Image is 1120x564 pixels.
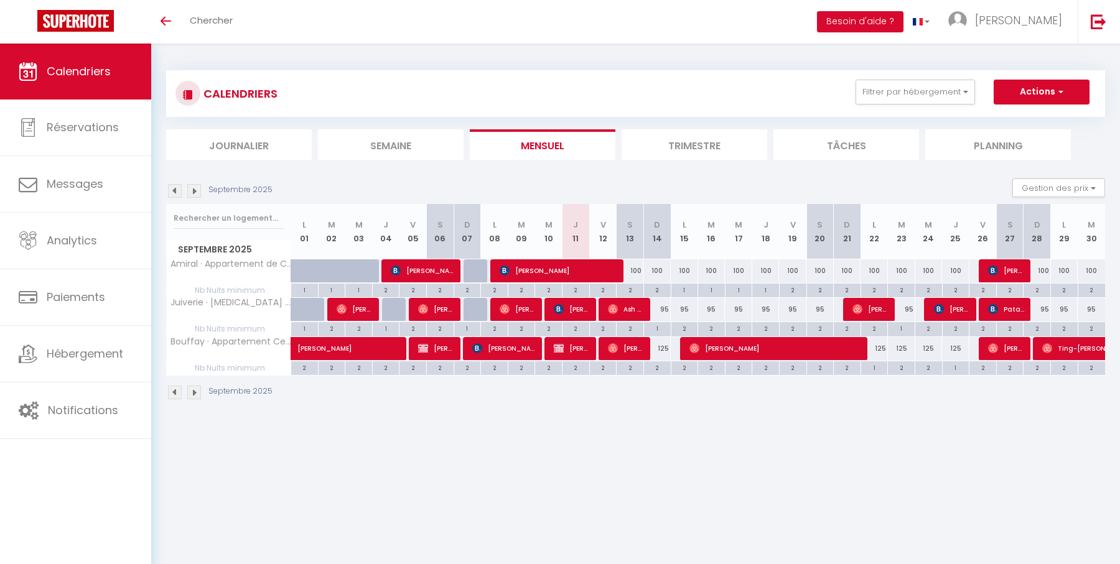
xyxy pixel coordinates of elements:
div: 125 [915,337,943,360]
abbr: V [600,219,606,231]
th: 12 [589,204,617,259]
div: 1 [698,284,725,295]
p: Septembre 2025 [208,386,273,397]
abbr: J [953,219,958,231]
span: Bouffay · Appartement Central et Calme avec Magnifique Vue [169,337,293,346]
th: 02 [318,204,345,259]
div: 2 [617,322,643,334]
div: 2 [834,361,861,373]
div: 2 [943,284,969,295]
div: 2 [861,322,888,334]
div: 2 [915,361,942,373]
span: Nb Nuits minimum [167,322,291,336]
div: 100 [752,259,780,282]
div: 2 [969,322,996,334]
li: Semaine [318,129,464,160]
div: 2 [562,361,589,373]
div: 2 [1051,361,1078,373]
li: Mensuel [470,129,615,160]
span: Analytics [47,233,97,248]
div: 2 [1024,361,1050,373]
abbr: M [518,219,525,231]
div: 2 [508,361,535,373]
div: 2 [319,322,345,334]
span: [PERSON_NAME] [418,297,455,321]
th: 14 [643,204,671,259]
div: 2 [969,361,996,373]
div: 100 [779,259,806,282]
abbr: S [437,219,443,231]
th: 23 [888,204,915,259]
abbr: M [707,219,715,231]
div: 125 [888,337,915,360]
span: Calendriers [47,63,111,79]
div: 2 [1078,322,1105,334]
div: 2 [454,284,481,295]
div: 95 [1051,298,1078,321]
div: 2 [617,284,643,295]
div: 2 [562,284,589,295]
div: 2 [1051,322,1078,334]
th: 10 [535,204,562,259]
div: 2 [888,361,915,373]
div: 2 [345,322,372,334]
div: 2 [319,361,345,373]
div: 2 [1078,284,1105,295]
div: 2 [291,361,318,373]
a: [PERSON_NAME] [291,337,319,361]
div: 100 [834,259,861,282]
th: 21 [834,204,861,259]
th: 25 [942,204,969,259]
th: 24 [915,204,943,259]
div: 1 [291,284,318,295]
span: Ash Gunjur [608,297,645,321]
div: 2 [698,361,725,373]
th: 20 [806,204,834,259]
div: 2 [508,284,535,295]
div: 2 [535,284,562,295]
span: Réservations [47,119,119,135]
div: 100 [643,259,671,282]
span: [PERSON_NAME] [337,297,373,321]
span: [PERSON_NAME] [472,336,536,360]
div: 95 [1078,298,1105,321]
button: Ouvrir le widget de chat LiveChat [10,5,47,42]
div: 2 [508,322,535,334]
li: Planning [925,129,1071,160]
abbr: S [1007,219,1013,231]
div: 2 [481,284,508,295]
th: 19 [779,204,806,259]
div: 2 [373,361,399,373]
th: 29 [1051,204,1078,259]
div: 2 [1024,322,1050,334]
span: Nb Nuits minimum [167,284,291,297]
div: 2 [590,284,617,295]
span: [PERSON_NAME] [418,336,455,360]
abbr: M [898,219,905,231]
div: 2 [590,322,617,334]
div: 1 [345,284,372,295]
th: 05 [399,204,427,259]
div: 2 [997,284,1024,295]
div: 100 [806,259,834,282]
button: Gestion des prix [1012,178,1105,197]
div: 2 [752,361,779,373]
p: Septembre 2025 [208,184,273,196]
div: 95 [671,298,698,321]
div: 1 [454,322,481,334]
abbr: V [980,219,986,231]
th: 03 [345,204,373,259]
div: 100 [888,259,915,282]
div: 125 [643,337,671,360]
div: 100 [725,259,752,282]
div: 1 [888,322,915,334]
abbr: L [872,219,876,231]
button: Filtrer par hébergement [856,80,975,104]
div: 95 [643,298,671,321]
abbr: M [925,219,932,231]
div: 100 [1024,259,1051,282]
button: Besoin d'aide ? [817,11,903,32]
div: 2 [997,322,1024,334]
div: 2 [752,322,779,334]
div: 2 [590,361,617,373]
